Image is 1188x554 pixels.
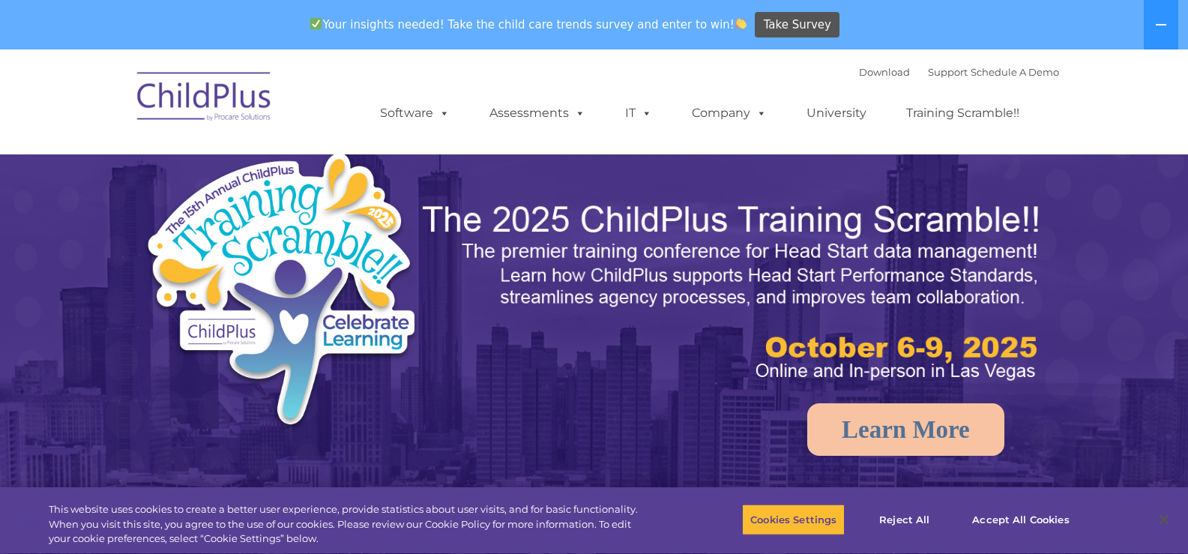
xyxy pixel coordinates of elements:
[859,66,910,78] a: Download
[859,66,1059,78] font: |
[677,98,782,128] a: Company
[310,18,322,29] img: ✅
[971,66,1059,78] a: Schedule A Demo
[1148,503,1181,536] button: Close
[49,502,654,547] div: This website uses cookies to create a better user experience, provide statistics about user visit...
[735,18,747,29] img: 👏
[208,160,272,172] span: Phone number
[208,99,254,110] span: Last name
[792,98,881,128] a: University
[891,98,1034,128] a: Training Scramble!!
[928,66,968,78] a: Support
[474,98,600,128] a: Assessments
[742,504,845,535] button: Cookies Settings
[365,98,465,128] a: Software
[764,12,831,38] span: Take Survey
[807,403,1004,456] a: Learn More
[964,504,1077,535] button: Accept All Cookies
[610,98,667,128] a: IT
[755,12,839,38] a: Take Survey
[130,61,280,136] img: ChildPlus by Procare Solutions
[304,10,753,39] span: Your insights needed! Take the child care trends survey and enter to win!
[857,504,951,535] button: Reject All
